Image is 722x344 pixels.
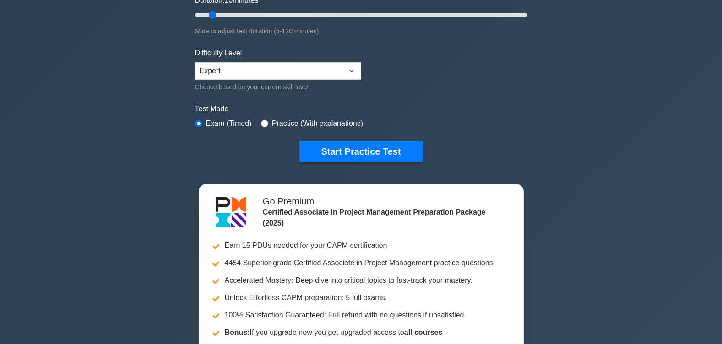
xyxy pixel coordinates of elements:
[195,103,527,114] label: Test Mode
[195,26,527,37] div: Slide to adjust test duration (5-120 minutes)
[195,81,361,92] div: Choose based on your current skill level
[272,118,363,129] label: Practice (With explanations)
[299,141,423,162] button: Start Practice Test
[206,118,252,129] label: Exam (Timed)
[195,48,242,59] label: Difficulty Level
